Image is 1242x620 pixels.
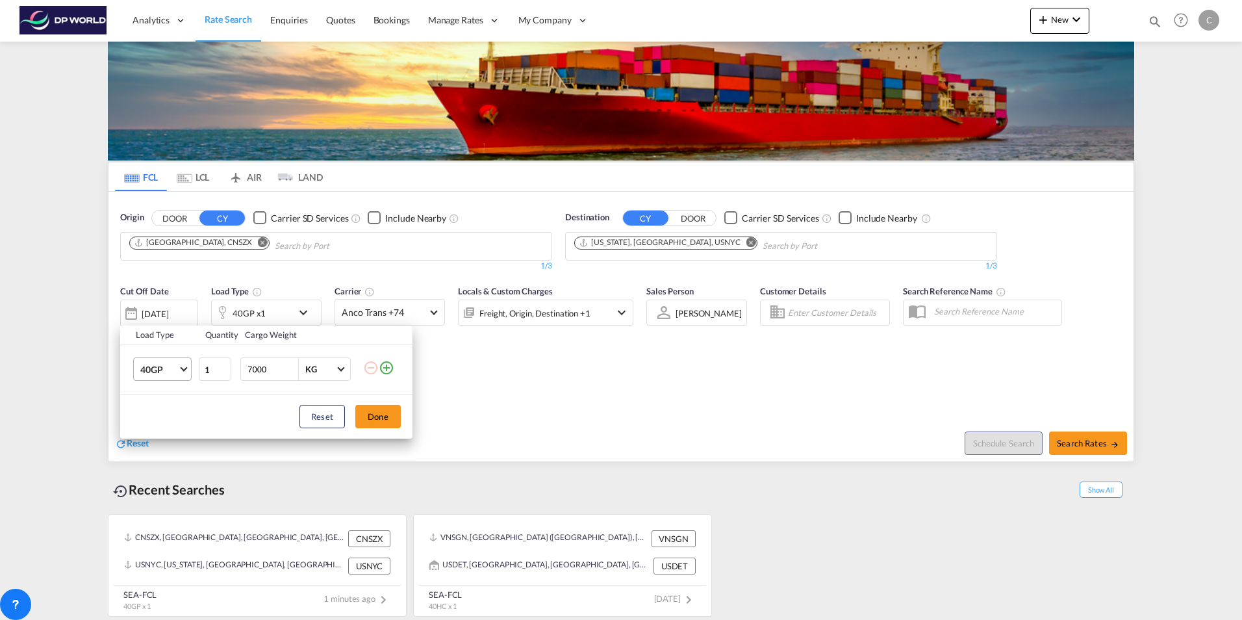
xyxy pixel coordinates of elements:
[120,326,197,344] th: Load Type
[246,358,298,380] input: Enter Weight
[197,326,238,344] th: Quantity
[299,405,345,428] button: Reset
[140,363,178,376] span: 40GP
[199,357,231,381] input: Qty
[355,405,401,428] button: Done
[133,357,192,381] md-select: Choose: 40GP
[245,329,355,341] div: Cargo Weight
[363,360,379,376] md-icon: icon-minus-circle-outline
[379,360,394,376] md-icon: icon-plus-circle-outline
[305,364,317,374] div: KG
